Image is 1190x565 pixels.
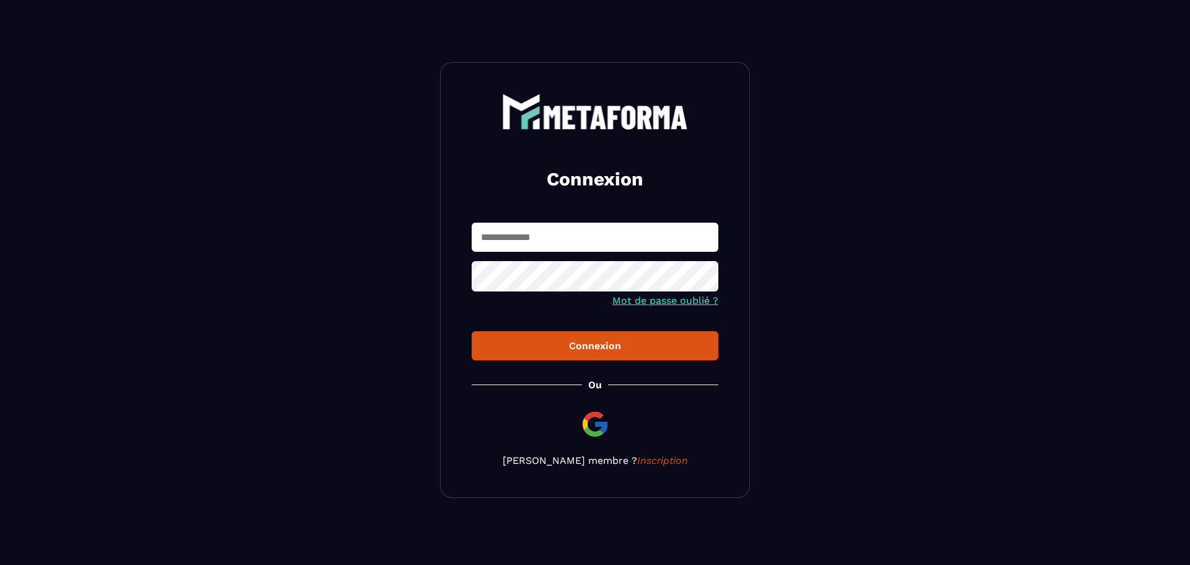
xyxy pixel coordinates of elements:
img: logo [502,94,688,130]
button: Connexion [472,331,718,360]
div: Connexion [482,340,708,352]
a: Inscription [637,455,688,466]
p: [PERSON_NAME] membre ? [472,455,718,466]
img: google [580,409,610,439]
p: Ou [588,379,602,391]
h2: Connexion [487,167,703,192]
a: Mot de passe oublié ? [612,295,718,306]
a: logo [472,94,718,130]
